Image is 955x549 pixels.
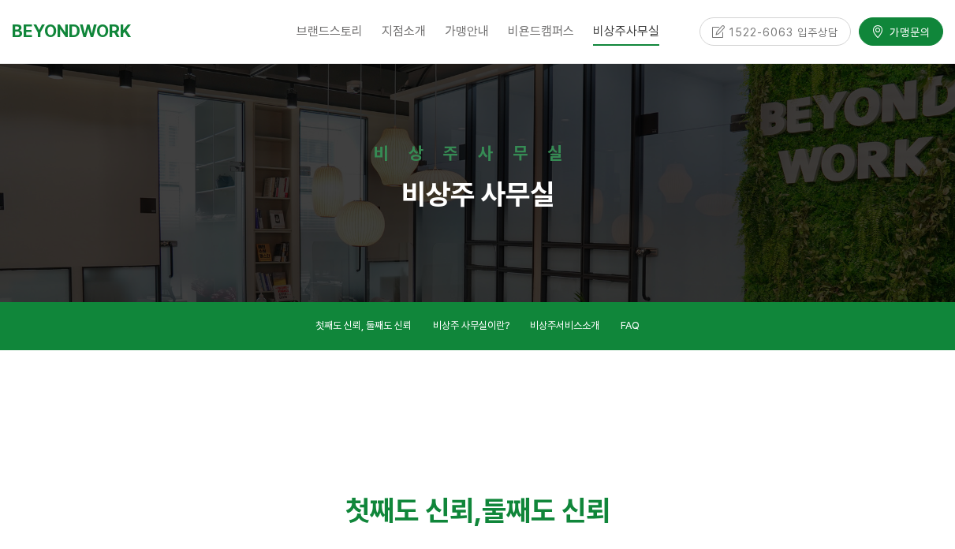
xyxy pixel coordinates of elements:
a: BEYONDWORK [12,17,131,46]
span: 지점소개 [382,24,426,39]
a: 첫째도 신뢰, 둘째도 신뢰 [315,317,412,338]
a: 브랜드스토리 [287,12,372,51]
a: 지점소개 [372,12,435,51]
span: 가맹문의 [885,24,931,39]
span: 가맹안내 [445,24,489,39]
span: 비상주서비스소개 [530,319,599,331]
strong: 비상주사무실 [374,143,582,163]
span: 비욘드캠퍼스 [508,24,574,39]
a: FAQ [621,317,640,338]
strong: 둘째도 신뢰 [482,494,610,528]
span: 브랜드스토리 [297,24,363,39]
span: FAQ [621,319,640,331]
span: 첫째도 신뢰, 둘째도 신뢰 [315,319,412,331]
a: 비상주서비스소개 [530,317,599,338]
span: 비상주사무실 [593,18,659,46]
a: 가맹문의 [859,17,943,45]
a: 비상주사무실 [584,12,669,51]
a: 비상주 사무실이란? [433,317,509,338]
strong: 비상주 사무실 [401,177,554,211]
a: 비욘드캠퍼스 [498,12,584,51]
strong: 첫째도 신뢰, [345,494,482,528]
span: 비상주 사무실이란? [433,319,509,331]
a: 가맹안내 [435,12,498,51]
